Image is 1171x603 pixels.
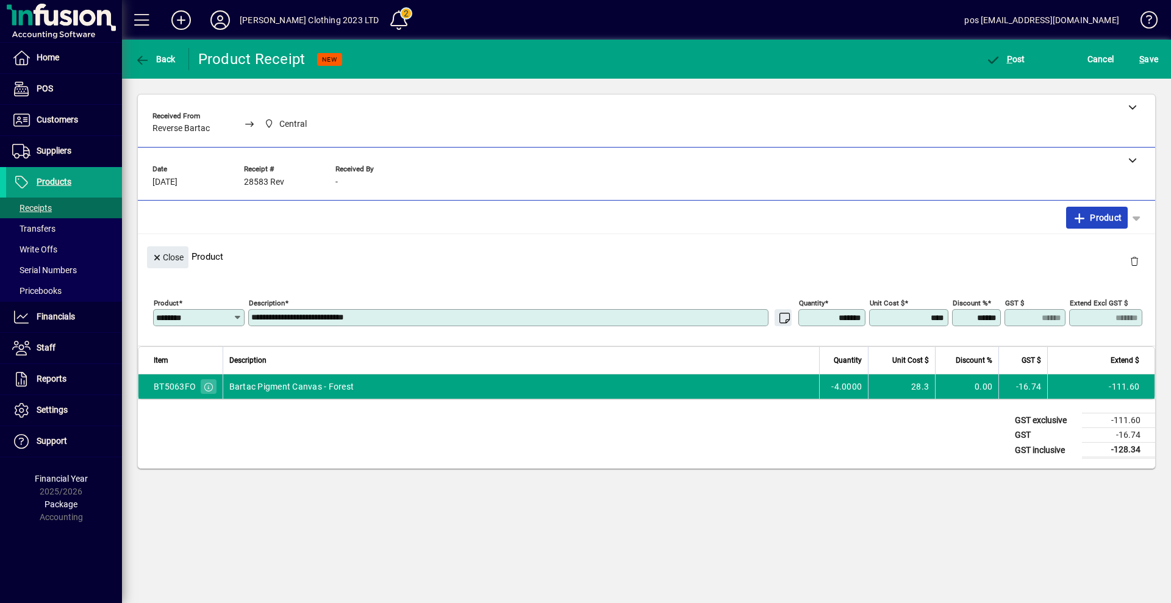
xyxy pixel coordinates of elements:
span: Serial Numbers [12,265,77,275]
span: Customers [37,115,78,124]
app-page-header-button: Back [122,48,189,70]
span: Reverse Bartac [152,124,210,134]
a: Pricebooks [6,280,122,301]
button: Close [147,246,188,268]
button: Profile [201,9,240,31]
button: Add [162,9,201,31]
app-page-header-button: Close [144,251,192,262]
button: Product [1066,207,1128,229]
span: Suppliers [37,146,71,155]
span: Home [37,52,59,62]
span: 28.3 [911,380,929,393]
mat-label: GST $ [1005,299,1024,307]
button: Save [1136,48,1161,70]
span: P [1007,54,1012,64]
span: Extend $ [1111,354,1139,367]
span: Central [279,118,307,130]
td: GST inclusive [1009,443,1082,458]
a: Home [6,43,122,73]
span: Central [261,116,312,132]
span: Quantity [834,354,862,367]
td: GST exclusive [1009,413,1082,428]
td: Bartac Pigment Canvas - Forest [223,374,820,399]
a: Staff [6,333,122,363]
span: Financial Year [35,474,88,483]
div: Product Receipt [198,49,306,69]
span: Product [1072,208,1122,227]
a: Suppliers [6,136,122,166]
a: POS [6,74,122,104]
button: Delete [1120,246,1149,276]
td: -16.74 [1082,428,1155,443]
span: Staff [37,343,56,352]
td: -111.60 [1047,374,1155,399]
span: [DATE] [152,177,177,187]
span: Discount % [956,354,992,367]
div: Product [138,234,1155,279]
span: ave [1139,49,1158,69]
a: Financials [6,302,122,332]
app-page-header-button: Delete [1120,255,1149,266]
span: S [1139,54,1144,64]
span: - [335,177,338,187]
span: Financials [37,312,75,321]
td: -128.34 [1082,443,1155,458]
span: Item [154,354,168,367]
a: Write Offs [6,239,122,260]
button: Post [983,48,1028,70]
span: Settings [37,405,68,415]
button: Back [132,48,179,70]
a: Settings [6,395,122,426]
a: Transfers [6,218,122,239]
a: Support [6,426,122,457]
span: Products [37,177,71,187]
div: [PERSON_NAME] Clothing 2023 LTD [240,10,379,30]
button: Cancel [1084,48,1117,70]
span: POS [37,84,53,93]
span: Support [37,436,67,446]
span: Pricebooks [12,286,62,296]
div: pos [EMAIL_ADDRESS][DOMAIN_NAME] [964,10,1119,30]
a: Receipts [6,198,122,218]
span: Receipts [12,203,52,213]
mat-label: Unit Cost $ [870,299,904,307]
td: -111.60 [1082,413,1155,428]
span: Back [135,54,176,64]
mat-label: Description [249,299,285,307]
a: Customers [6,105,122,135]
span: GST $ [1022,354,1041,367]
div: BT5063FO [154,380,196,393]
span: NEW [322,55,337,63]
mat-label: Quantity [799,299,825,307]
span: ost [986,54,1025,64]
span: Transfers [12,224,56,234]
span: Package [45,499,77,509]
mat-label: Extend excl GST $ [1070,299,1128,307]
span: Close [152,248,184,268]
td: -16.74 [998,374,1047,399]
mat-label: Discount % [953,299,987,307]
span: Description [229,354,267,367]
span: 28583 Rev [244,177,284,187]
a: Knowledge Base [1131,2,1156,42]
span: Unit Cost $ [892,354,929,367]
td: 0.00 [935,374,998,399]
td: -4.0000 [819,374,868,399]
a: Serial Numbers [6,260,122,280]
a: Reports [6,364,122,394]
span: Cancel [1087,49,1114,69]
td: GST [1009,428,1082,443]
span: Reports [37,374,66,384]
span: Write Offs [12,244,57,254]
mat-label: Product [154,299,179,307]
